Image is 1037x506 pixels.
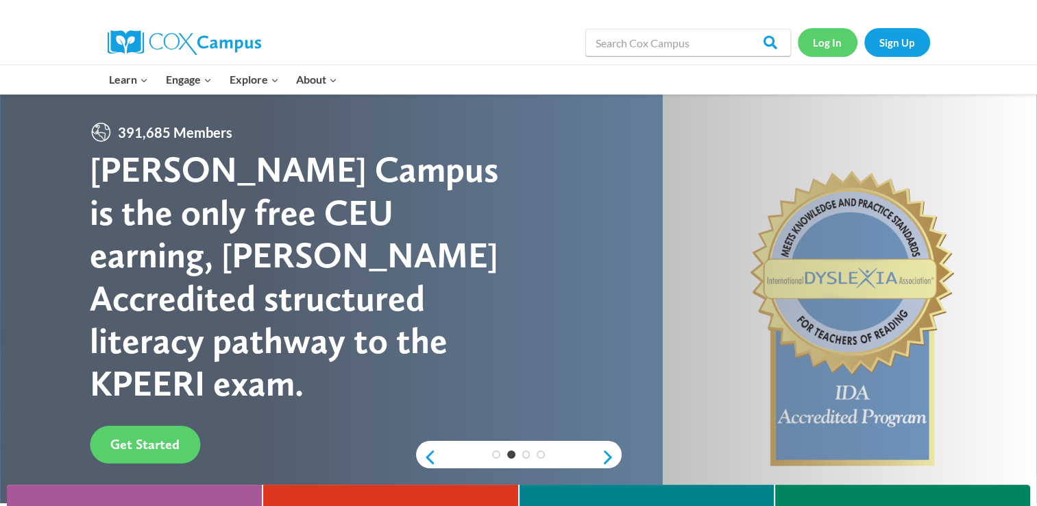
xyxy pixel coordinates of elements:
[110,436,180,453] span: Get Started
[108,30,261,55] img: Cox Campus
[864,28,930,56] a: Sign Up
[112,121,238,143] span: 391,685 Members
[287,65,346,94] button: Child menu of About
[798,28,930,56] nav: Secondary Navigation
[416,449,437,466] a: previous
[157,65,221,94] button: Child menu of Engage
[101,65,158,94] button: Child menu of Learn
[798,28,857,56] a: Log In
[522,450,530,459] a: 3
[537,450,545,459] a: 4
[90,426,200,463] a: Get Started
[601,449,622,466] a: next
[101,65,346,94] nav: Primary Navigation
[585,29,791,56] input: Search Cox Campus
[221,65,288,94] button: Child menu of Explore
[416,444,622,471] div: content slider buttons
[90,148,518,405] div: [PERSON_NAME] Campus is the only free CEU earning, [PERSON_NAME] Accredited structured literacy p...
[492,450,500,459] a: 1
[507,450,515,459] a: 2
